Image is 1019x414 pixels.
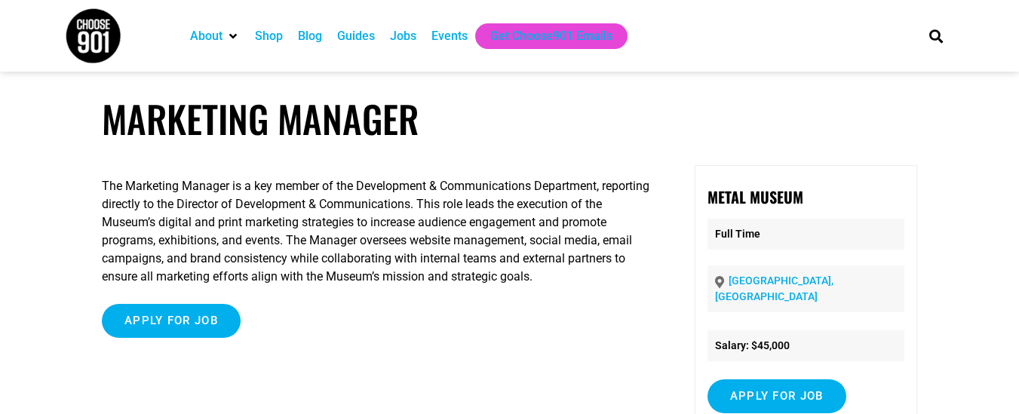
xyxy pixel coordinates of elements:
div: About [183,23,247,49]
a: [GEOGRAPHIC_DATA], [GEOGRAPHIC_DATA] [715,274,833,302]
a: Get Choose901 Emails [490,27,612,45]
a: About [190,27,223,45]
a: Blog [298,27,322,45]
a: Events [431,27,468,45]
h1: Marketing Manager [102,97,917,141]
p: The Marketing Manager is a key member of the Development & Communications Department, reporting d... [102,177,654,286]
input: Apply for job [102,304,241,338]
li: Salary: $45,000 [707,330,904,361]
p: Full Time [707,219,904,250]
strong: Metal Museum [707,186,803,208]
a: Guides [337,27,375,45]
div: Search [923,23,948,48]
input: Apply for job [707,379,846,413]
a: Shop [255,27,283,45]
a: Jobs [390,27,416,45]
nav: Main nav [183,23,904,49]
